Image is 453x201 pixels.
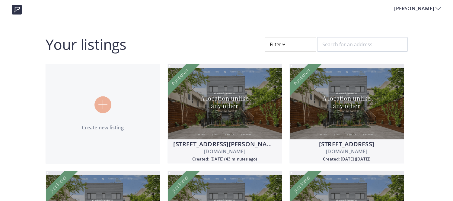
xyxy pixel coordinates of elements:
[46,124,160,131] p: Create new listing
[46,37,126,52] h2: Your listings
[423,171,446,194] iframe: Drift Widget Chat Controller
[46,64,160,164] a: Create new listing
[317,37,408,52] input: Search for an address
[12,5,22,15] img: logo
[394,5,435,12] span: [PERSON_NAME]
